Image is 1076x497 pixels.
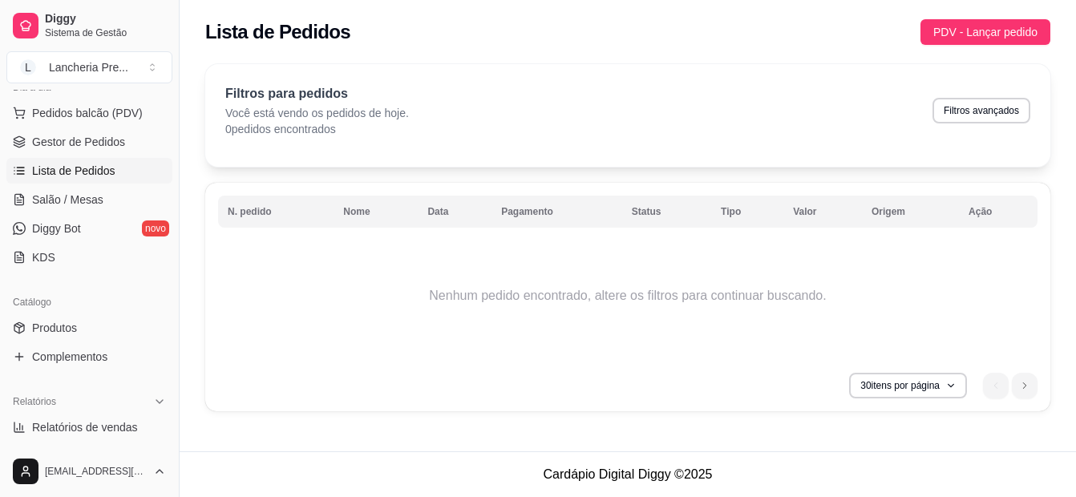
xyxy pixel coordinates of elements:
[622,196,711,228] th: Status
[32,320,77,336] span: Produtos
[45,465,147,478] span: [EMAIL_ADDRESS][DOMAIN_NAME]
[6,315,172,341] a: Produtos
[32,220,81,236] span: Diggy Bot
[920,19,1050,45] button: PDV - Lançar pedido
[6,158,172,184] a: Lista de Pedidos
[418,196,491,228] th: Data
[959,196,1038,228] th: Ação
[932,98,1030,123] button: Filtros avançados
[6,289,172,315] div: Catálogo
[849,373,967,398] button: 30itens por página
[1012,373,1038,398] li: next page button
[49,59,128,75] div: Lancheria Pre ...
[862,196,959,228] th: Origem
[13,395,56,408] span: Relatórios
[180,451,1076,497] footer: Cardápio Digital Diggy © 2025
[225,121,409,137] p: 0 pedidos encontrados
[32,105,143,121] span: Pedidos balcão (PDV)
[6,452,172,491] button: [EMAIL_ADDRESS][DOMAIN_NAME]
[205,19,350,45] h2: Lista de Pedidos
[6,129,172,155] a: Gestor de Pedidos
[6,51,172,83] button: Select a team
[218,196,334,228] th: N. pedido
[20,59,36,75] span: L
[6,344,172,370] a: Complementos
[45,12,166,26] span: Diggy
[6,100,172,126] button: Pedidos balcão (PDV)
[6,244,172,270] a: KDS
[6,414,172,440] a: Relatórios de vendas
[334,196,418,228] th: Nome
[225,105,409,121] p: Você está vendo os pedidos de hoje.
[45,26,166,39] span: Sistema de Gestão
[491,196,622,228] th: Pagamento
[32,163,115,179] span: Lista de Pedidos
[6,216,172,241] a: Diggy Botnovo
[6,187,172,212] a: Salão / Mesas
[783,196,862,228] th: Valor
[218,232,1038,360] td: Nenhum pedido encontrado, altere os filtros para continuar buscando.
[32,192,103,208] span: Salão / Mesas
[711,196,783,228] th: Tipo
[6,443,172,469] a: Relatório de clientes
[975,365,1046,406] nav: pagination navigation
[6,6,172,45] a: DiggySistema de Gestão
[32,134,125,150] span: Gestor de Pedidos
[32,419,138,435] span: Relatórios de vendas
[225,84,409,103] p: Filtros para pedidos
[32,349,107,365] span: Complementos
[32,249,55,265] span: KDS
[933,23,1038,41] span: PDV - Lançar pedido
